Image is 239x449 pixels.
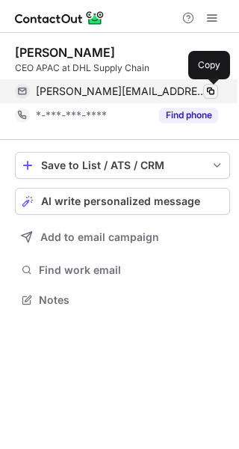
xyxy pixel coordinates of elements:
[36,85,207,98] span: [PERSON_NAME][EMAIL_ADDRESS][DOMAIN_NAME]
[39,263,224,277] span: Find work email
[15,45,115,60] div: [PERSON_NAME]
[40,231,159,243] span: Add to email campaign
[15,260,230,281] button: Find work email
[15,290,230,311] button: Notes
[15,224,230,251] button: Add to email campaign
[15,152,230,179] button: save-profile-one-click
[41,195,200,207] span: AI write personalized message
[41,159,204,171] div: Save to List / ATS / CRM
[15,61,230,75] div: CEO APAC at DHL Supply Chain
[39,293,224,307] span: Notes
[15,188,230,215] button: AI write personalized message
[159,108,218,123] button: Reveal Button
[15,9,105,27] img: ContactOut v5.3.10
